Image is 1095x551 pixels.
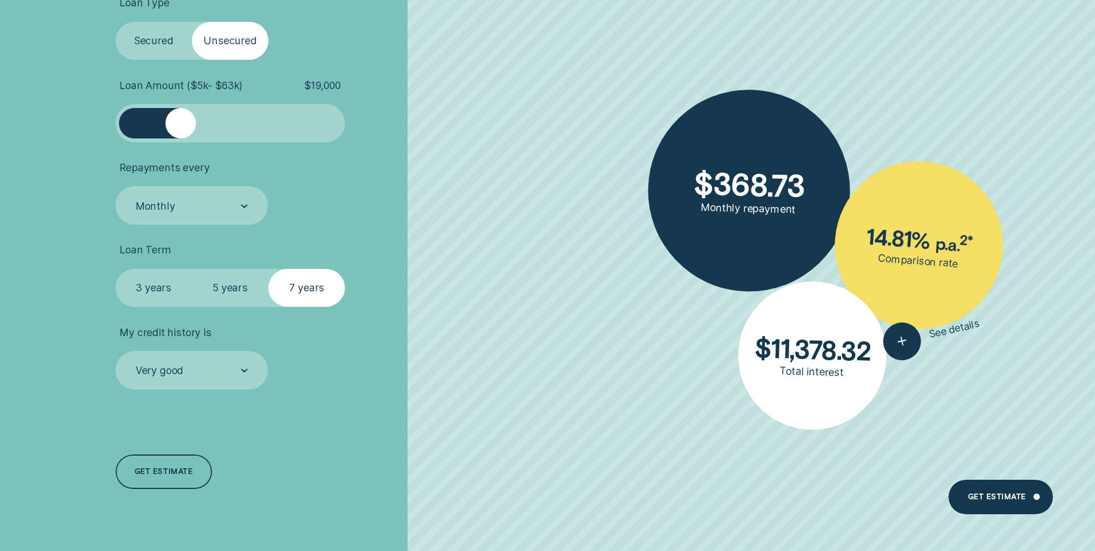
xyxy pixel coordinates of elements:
span: Loan Amount ( $5k - $63k ) [120,79,243,92]
span: Loan Term [120,244,171,256]
span: See details [928,317,981,341]
a: Get estimate [116,454,212,489]
label: Secured [116,22,192,60]
span: Repayments every [120,161,209,174]
button: See details [879,305,983,363]
span: My credit history is [120,326,211,339]
a: Get estimate [948,480,1052,514]
label: Unsecured [192,22,268,60]
div: Monthly [136,200,175,213]
label: 7 years [268,269,345,307]
div: Very good [136,364,183,377]
label: 5 years [192,269,268,307]
label: 3 years [116,269,192,307]
span: $ 19,000 [304,79,341,92]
